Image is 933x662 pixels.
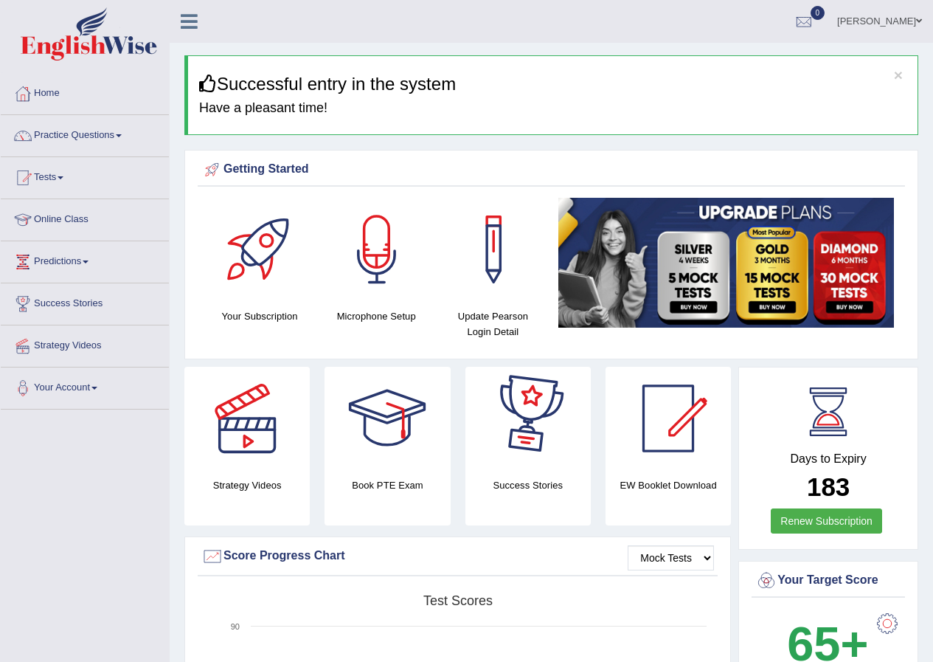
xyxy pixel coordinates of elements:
[201,159,901,181] div: Getting Started
[606,477,731,493] h4: EW Booklet Download
[1,325,169,362] a: Strategy Videos
[755,452,901,466] h4: Days to Expiry
[423,593,493,608] tspan: Test scores
[325,477,450,493] h4: Book PTE Exam
[1,157,169,194] a: Tests
[1,241,169,278] a: Predictions
[807,472,850,501] b: 183
[558,198,894,328] img: small5.jpg
[1,199,169,236] a: Online Class
[465,477,591,493] h4: Success Stories
[1,73,169,110] a: Home
[325,308,427,324] h4: Microphone Setup
[231,622,240,631] text: 90
[1,368,169,404] a: Your Account
[209,308,311,324] h4: Your Subscription
[201,545,714,568] div: Score Progress Chart
[894,67,903,83] button: ×
[755,570,901,592] div: Your Target Score
[442,308,544,339] h4: Update Pearson Login Detail
[199,101,906,116] h4: Have a pleasant time!
[1,115,169,152] a: Practice Questions
[771,508,882,534] a: Renew Subscription
[811,6,825,20] span: 0
[1,283,169,320] a: Success Stories
[199,75,906,94] h3: Successful entry in the system
[184,477,310,493] h4: Strategy Videos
